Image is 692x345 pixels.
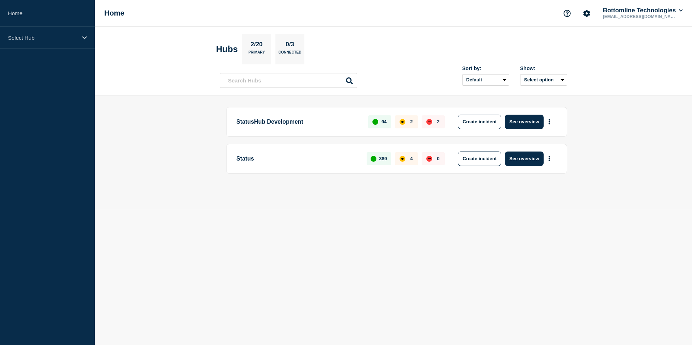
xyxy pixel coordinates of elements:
[462,65,509,71] div: Sort by:
[426,119,432,125] div: down
[283,41,297,50] p: 0/3
[560,6,575,21] button: Support
[236,115,360,129] p: StatusHub Development
[379,156,387,161] p: 389
[248,50,265,58] p: Primary
[520,65,567,71] div: Show:
[372,119,378,125] div: up
[216,44,238,54] h2: Hubs
[410,156,413,161] p: 4
[236,152,358,166] p: Status
[400,119,405,125] div: affected
[545,115,554,128] button: More actions
[602,14,677,19] p: [EMAIL_ADDRESS][DOMAIN_NAME]
[371,156,376,162] div: up
[505,152,543,166] button: See overview
[400,156,405,162] div: affected
[545,152,554,165] button: More actions
[248,41,265,50] p: 2/20
[579,6,594,21] button: Account settings
[381,119,387,124] p: 94
[278,50,301,58] p: Connected
[8,35,77,41] p: Select Hub
[104,9,125,17] h1: Home
[437,119,439,124] p: 2
[220,73,357,88] input: Search Hubs
[458,115,501,129] button: Create incident
[602,7,684,14] button: Bottomline Technologies
[458,152,501,166] button: Create incident
[410,119,413,124] p: 2
[426,156,432,162] div: down
[505,115,543,129] button: See overview
[462,74,509,86] select: Sort by
[520,74,567,86] button: Select option
[437,156,439,161] p: 0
